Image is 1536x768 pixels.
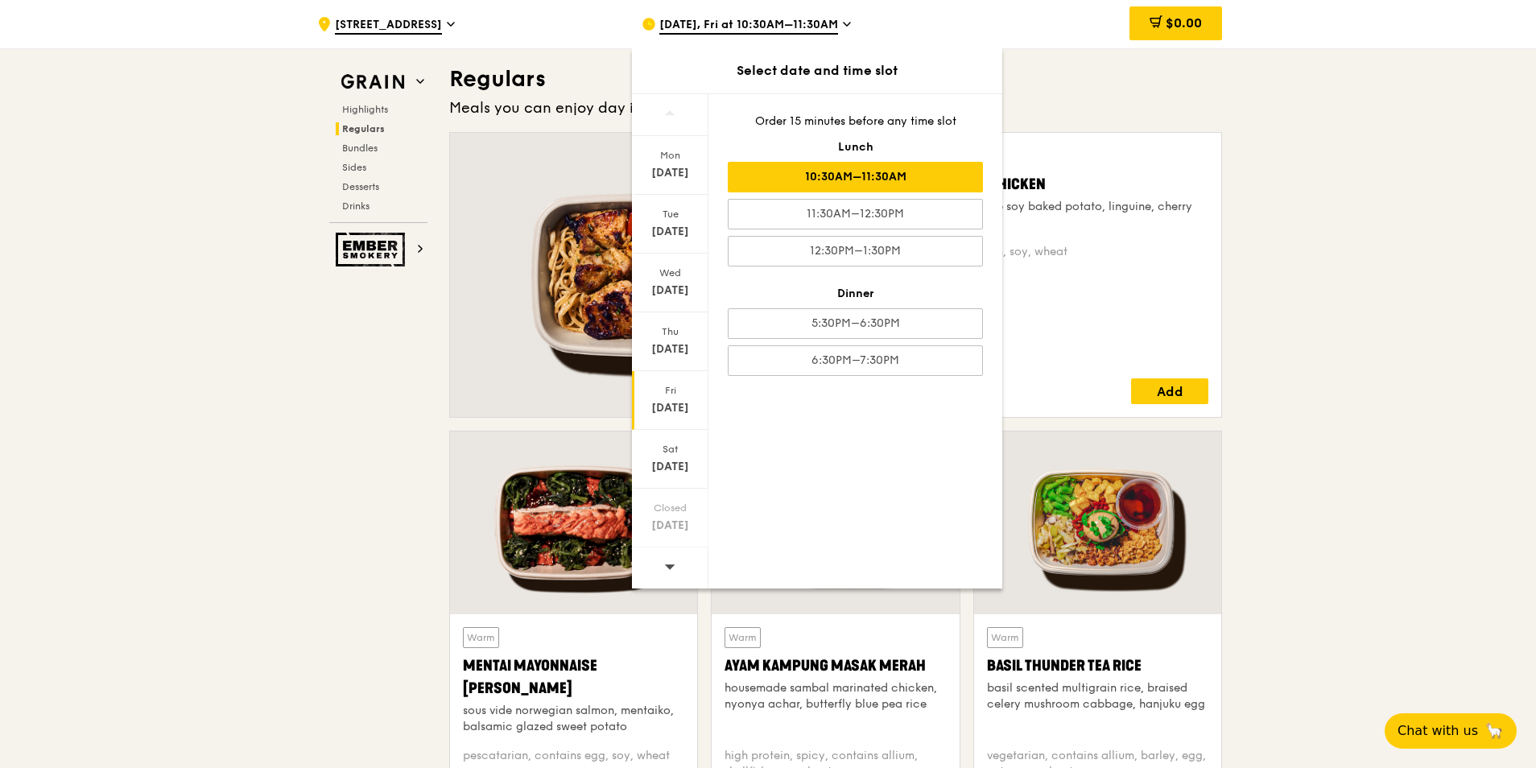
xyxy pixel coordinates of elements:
div: 6:30PM–7:30PM [728,345,983,376]
span: 🦙 [1484,721,1504,741]
div: Warm [463,627,499,648]
div: [DATE] [634,400,706,416]
div: house-blend mustard, maple soy baked potato, linguine, cherry tomato [849,199,1208,231]
div: 5:30PM–6:30PM [728,308,983,339]
div: Basil Thunder Tea Rice [987,654,1208,677]
div: [DATE] [634,341,706,357]
img: Ember Smokery web logo [336,233,410,266]
div: Fri [634,384,706,397]
div: basil scented multigrain rice, braised celery mushroom cabbage, hanjuku egg [987,680,1208,712]
div: Meals you can enjoy day in day out. [449,97,1222,119]
div: Mentai Mayonnaise [PERSON_NAME] [463,654,684,700]
div: sous vide norwegian salmon, mentaiko, balsamic glazed sweet potato [463,703,684,735]
div: 10:30AM–11:30AM [728,162,983,192]
div: Lunch [728,139,983,155]
div: [DATE] [634,283,706,299]
div: Sat [634,443,706,456]
div: Dinner [728,286,983,302]
div: [DATE] [634,459,706,475]
div: Select date and time slot [632,61,1002,81]
div: high protein, contains allium, soy, wheat [849,244,1208,260]
span: Desserts [342,181,379,192]
h3: Regulars [449,64,1222,93]
span: Sides [342,162,366,173]
span: [DATE], Fri at 10:30AM–11:30AM [659,17,838,35]
div: Mon [634,149,706,162]
div: Ayam Kampung Masak Merah [725,654,946,677]
div: [DATE] [634,224,706,240]
div: 11:30AM–12:30PM [728,199,983,229]
div: Honey Duo Mustard Chicken [849,173,1208,196]
div: Wed [634,266,706,279]
div: Warm [725,627,761,648]
div: Closed [634,502,706,514]
button: Chat with us🦙 [1385,713,1517,749]
span: [STREET_ADDRESS] [335,17,442,35]
div: Tue [634,208,706,221]
span: Regulars [342,123,385,134]
span: Chat with us [1398,721,1478,741]
div: Thu [634,325,706,338]
span: $0.00 [1166,15,1202,31]
span: Bundles [342,142,378,154]
div: [DATE] [634,518,706,534]
div: Warm [987,627,1023,648]
div: housemade sambal marinated chicken, nyonya achar, butterfly blue pea rice [725,680,946,712]
div: [DATE] [634,165,706,181]
div: 12:30PM–1:30PM [728,236,983,266]
div: Add [1131,378,1208,404]
img: Grain web logo [336,68,410,97]
span: Drinks [342,200,370,212]
span: Highlights [342,104,388,115]
div: Order 15 minutes before any time slot [728,114,983,130]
